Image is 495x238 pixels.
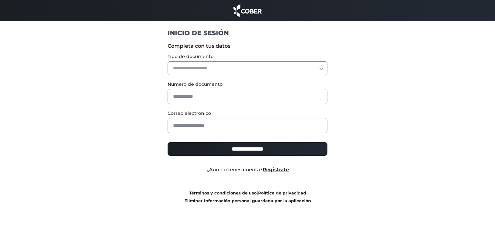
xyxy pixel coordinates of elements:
[189,191,257,195] a: Términos y condiciones de uso
[163,189,333,204] div: |
[263,166,289,173] a: Registrate
[168,81,328,88] label: Número de documento
[258,191,306,195] a: Política de privacidad
[168,110,328,117] label: Correo electrónico
[168,29,328,37] h1: INICIO DE SESIÓN
[232,3,263,18] img: cober_marca.png
[168,42,328,50] label: Completa con tus datos
[168,53,328,60] label: Tipo de documento
[184,198,311,203] a: Eliminar información personal guardada por la aplicación
[163,166,333,174] div: ¿Aún no tenés cuenta?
